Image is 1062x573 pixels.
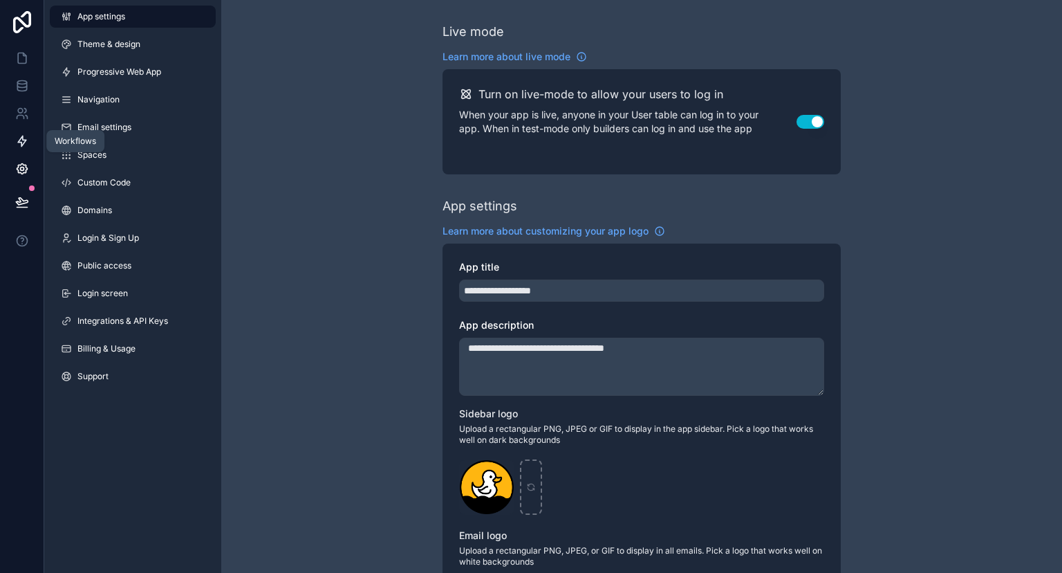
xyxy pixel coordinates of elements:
span: App settings [77,11,125,22]
a: Learn more about customizing your app logo [442,224,665,238]
span: Progressive Web App [77,66,161,78]
span: App description [459,319,534,331]
a: Navigation [50,89,216,111]
div: Live mode [442,22,504,42]
span: Billing & Usage [77,343,136,354]
a: Progressive Web App [50,61,216,83]
span: Email logo [459,529,507,541]
span: Upload a rectangular PNG, JPEG, or GIF to display in all emails. Pick a logo that works well on w... [459,545,824,567]
span: Upload a rectangular PNG, JPEG or GIF to display in the app sidebar. Pick a logo that works well ... [459,424,824,446]
span: Navigation [77,94,120,105]
span: Sidebar logo [459,408,518,419]
a: Login & Sign Up [50,227,216,249]
div: App settings [442,197,517,216]
span: Login & Sign Up [77,233,139,244]
a: Support [50,365,216,388]
span: Public access [77,260,131,271]
a: Login screen [50,282,216,304]
a: Email settings [50,116,216,138]
a: Domains [50,199,216,221]
a: Theme & design [50,33,216,55]
a: Learn more about live mode [442,50,587,64]
a: Public access [50,255,216,277]
a: Custom Code [50,172,216,194]
span: Spaces [77,149,106,161]
div: Workflows [55,136,96,147]
span: Login screen [77,288,128,299]
a: Billing & Usage [50,338,216,360]
span: Theme & design [77,39,140,50]
h2: Turn on live-mode to allow your users to log in [478,86,723,102]
span: Learn more about live mode [442,50,570,64]
a: Spaces [50,144,216,166]
a: Integrations & API Keys [50,310,216,332]
span: Learn more about customizing your app logo [442,224,649,238]
span: App title [459,261,499,273]
span: Integrations & API Keys [77,316,168,327]
p: When your app is live, anyone in your User table can log in to your app. When in test-mode only b... [459,108,796,136]
span: Custom Code [77,177,131,188]
span: Email settings [77,122,131,133]
span: Support [77,371,109,382]
a: App settings [50,6,216,28]
span: Domains [77,205,112,216]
